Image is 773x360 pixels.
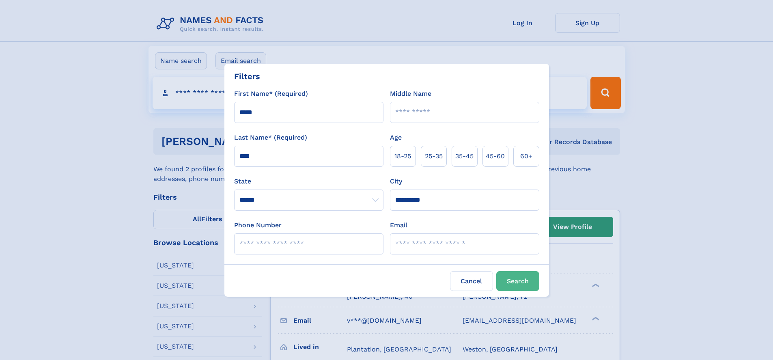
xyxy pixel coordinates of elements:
label: State [234,177,383,186]
label: City [390,177,402,186]
label: Cancel [450,271,493,291]
button: Search [496,271,539,291]
label: Phone Number [234,220,282,230]
span: 25‑35 [425,151,443,161]
label: Middle Name [390,89,431,99]
span: 18‑25 [394,151,411,161]
label: First Name* (Required) [234,89,308,99]
label: Last Name* (Required) [234,133,307,142]
label: Email [390,220,407,230]
div: Filters [234,70,260,82]
label: Age [390,133,402,142]
span: 35‑45 [455,151,474,161]
span: 60+ [520,151,532,161]
span: 45‑60 [486,151,505,161]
